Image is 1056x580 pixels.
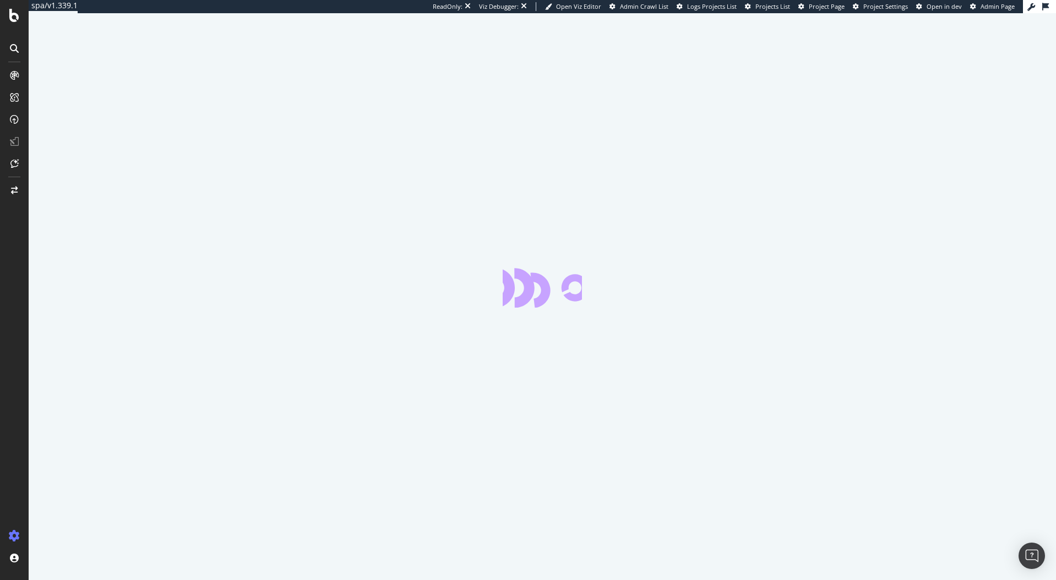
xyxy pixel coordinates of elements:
a: Project Settings [853,2,908,11]
div: ReadOnly: [433,2,462,11]
div: Viz Debugger: [479,2,519,11]
span: Projects List [755,2,790,10]
div: animation [503,268,582,308]
a: Admin Page [970,2,1015,11]
span: Admin Page [981,2,1015,10]
a: Admin Crawl List [609,2,668,11]
span: Project Settings [863,2,908,10]
a: Project Page [798,2,845,11]
span: Open in dev [927,2,962,10]
a: Open in dev [916,2,962,11]
div: Open Intercom Messenger [1019,543,1045,569]
span: Project Page [809,2,845,10]
span: Open Viz Editor [556,2,601,10]
span: Logs Projects List [687,2,737,10]
a: Logs Projects List [677,2,737,11]
a: Projects List [745,2,790,11]
a: Open Viz Editor [545,2,601,11]
span: Admin Crawl List [620,2,668,10]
